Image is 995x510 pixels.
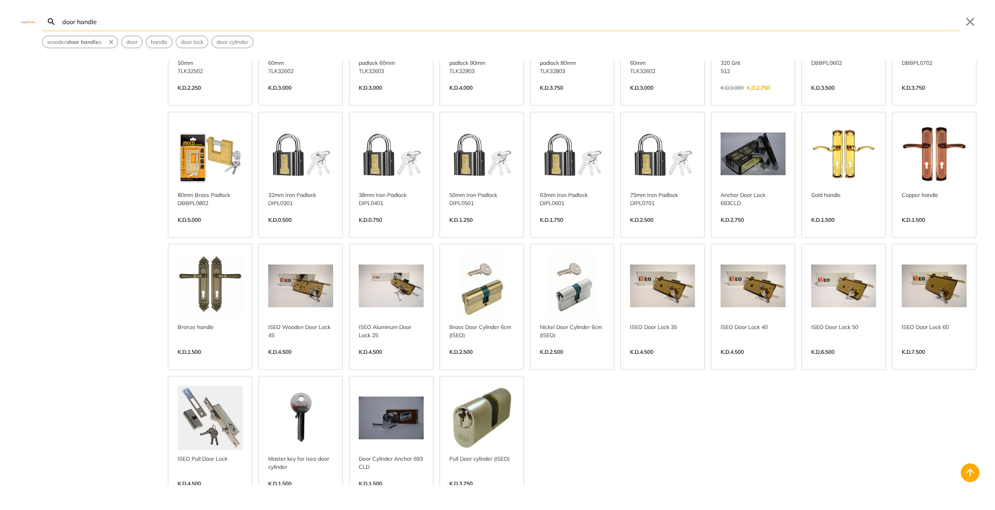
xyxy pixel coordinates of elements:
[42,36,118,48] div: Suggestion: wooden door handles
[108,38,115,45] svg: Remove suggestion: wooden door handles
[126,38,138,46] span: door
[122,36,142,48] button: Select suggestion: door
[181,38,203,46] span: door lock
[47,38,101,46] span: wooden s
[176,36,208,48] div: Suggestion: door lock
[211,36,253,48] div: Suggestion: door cylinder
[121,36,143,48] div: Suggestion: door
[964,16,976,28] button: Close
[146,36,173,48] div: Suggestion: handle
[216,38,248,46] span: door cylinder
[61,12,959,31] input: Search…
[67,38,99,45] strong: door handle
[106,36,118,48] button: Remove suggestion: wooden door handles
[212,36,253,48] button: Select suggestion: door cylinder
[176,36,208,48] button: Select suggestion: door lock
[961,463,979,482] button: Back to top
[151,38,168,46] span: handle
[146,36,172,48] button: Select suggestion: handle
[42,36,106,48] button: Select suggestion: wooden door handles
[964,466,976,479] svg: Back to top
[19,20,37,23] img: Close
[47,17,56,26] svg: Search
